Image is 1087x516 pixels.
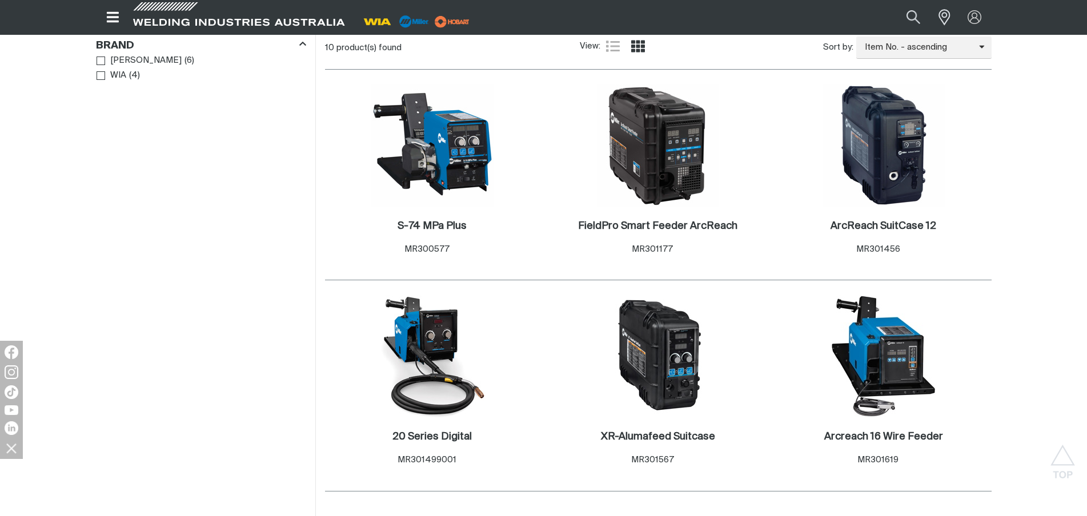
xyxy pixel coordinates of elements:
[5,365,18,379] img: Instagram
[404,245,450,253] span: MR300577
[96,33,306,84] aside: Filters
[97,53,182,68] a: [PERSON_NAME]
[578,221,737,231] h2: FieldPro Smart Feeder ArcReach
[371,84,494,207] img: S-74 MPa Plus
[110,54,182,67] span: [PERSON_NAME]
[398,455,456,464] span: MR301499001
[110,69,126,82] span: WIA
[831,221,936,231] h2: ArcReach SuitCase 12
[601,432,715,442] h2: XR-Alumafeed Suitcase
[823,41,853,54] span: Sort by:
[856,245,900,253] span: MR301456
[894,5,933,30] button: Search products
[5,385,18,399] img: TikTok
[5,405,18,415] img: YouTube
[632,245,673,253] span: MR301177
[96,39,134,53] h3: Brand
[336,43,402,52] span: product(s) found
[97,53,306,83] ul: Brand
[879,5,932,30] input: Product name or item number...
[398,220,467,233] a: S-74 MPa Plus
[5,421,18,435] img: LinkedIn
[184,54,194,67] span: ( 6 )
[5,345,18,359] img: Facebook
[371,295,494,417] img: 20 Series Digital
[431,17,473,26] a: miller
[129,69,140,82] span: ( 4 )
[831,220,936,233] a: ArcReach SuitCase 12
[325,42,580,54] div: 10
[1050,445,1076,470] button: Scroll to top
[824,432,943,442] h2: Arcreach 16 Wire Feeder
[431,13,473,30] img: miller
[823,84,945,207] img: ArcReach SuitCase 12
[392,430,472,444] a: 20 Series Digital
[398,221,467,231] h2: S-74 MPa Plus
[601,430,715,444] a: XR-Alumafeed Suitcase
[96,37,306,53] div: Brand
[392,432,472,442] h2: 20 Series Digital
[631,455,674,464] span: MR301567
[597,295,719,417] img: XR-Alumafeed Suitcase
[580,40,600,53] span: View:
[824,430,943,444] a: Arcreach 16 Wire Feeder
[856,41,979,54] span: Item No. - ascending
[606,39,620,53] a: List view
[857,455,899,464] span: MR301619
[325,33,992,62] section: Product list controls
[2,438,21,458] img: hide socials
[823,295,945,417] img: Arcreach 16 Wire Feeder
[97,68,127,83] a: WIA
[597,84,719,207] img: FieldPro Smart Feeder ArcReach
[578,220,737,233] a: FieldPro Smart Feeder ArcReach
